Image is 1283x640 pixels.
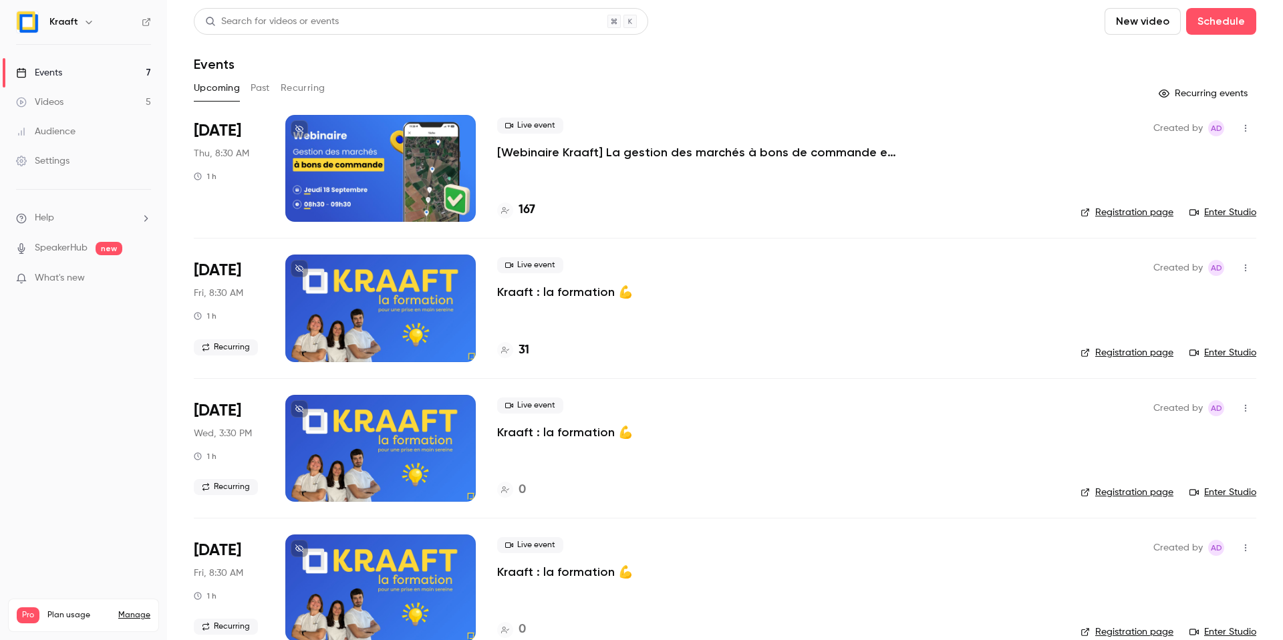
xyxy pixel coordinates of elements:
[194,400,241,422] span: [DATE]
[16,66,62,79] div: Events
[497,481,526,499] a: 0
[35,271,85,285] span: What's new
[194,120,241,142] span: [DATE]
[497,144,898,160] a: [Webinaire Kraaft] La gestion des marchés à bons de commande et des petites interventions
[194,567,243,580] span: Fri, 8:30 AM
[1105,8,1181,35] button: New video
[35,211,54,225] span: Help
[1208,260,1224,276] span: Alice de Guyenro
[1081,625,1173,639] a: Registration page
[16,125,76,138] div: Audience
[16,154,69,168] div: Settings
[497,621,526,639] a: 0
[1081,346,1173,359] a: Registration page
[194,619,258,635] span: Recurring
[519,481,526,499] h4: 0
[96,242,122,255] span: new
[194,591,217,601] div: 1 h
[1081,486,1173,499] a: Registration page
[1208,120,1224,136] span: Alice de Guyenro
[497,341,529,359] a: 31
[1153,400,1203,416] span: Created by
[194,77,240,99] button: Upcoming
[1211,540,1222,556] span: Ad
[17,607,39,623] span: Pro
[497,201,535,219] a: 167
[135,273,151,285] iframe: Noticeable Trigger
[1208,540,1224,556] span: Alice de Guyenro
[47,610,110,621] span: Plan usage
[519,201,535,219] h4: 167
[1081,206,1173,219] a: Registration page
[194,115,264,222] div: Sep 18 Thu, 8:30 AM (Europe/Paris)
[497,424,633,440] a: Kraaft : la formation 💪
[1153,540,1203,556] span: Created by
[16,211,151,225] li: help-dropdown-opener
[118,610,150,621] a: Manage
[1189,625,1256,639] a: Enter Studio
[497,397,563,414] span: Live event
[1153,260,1203,276] span: Created by
[1211,260,1222,276] span: Ad
[194,427,252,440] span: Wed, 3:30 PM
[1208,400,1224,416] span: Alice de Guyenro
[194,255,264,361] div: Sep 19 Fri, 8:30 AM (Europe/Paris)
[35,241,88,255] a: SpeakerHub
[194,479,258,495] span: Recurring
[497,564,633,580] a: Kraaft : la formation 💪
[497,284,633,300] a: Kraaft : la formation 💪
[281,77,325,99] button: Recurring
[251,77,270,99] button: Past
[497,118,563,134] span: Live event
[194,56,235,72] h1: Events
[194,287,243,300] span: Fri, 8:30 AM
[519,621,526,639] h4: 0
[194,147,249,160] span: Thu, 8:30 AM
[1153,83,1256,104] button: Recurring events
[17,11,38,33] img: Kraaft
[497,257,563,273] span: Live event
[205,15,339,29] div: Search for videos or events
[194,311,217,321] div: 1 h
[1153,120,1203,136] span: Created by
[194,171,217,182] div: 1 h
[519,341,529,359] h4: 31
[194,395,264,502] div: Oct 1 Wed, 3:30 PM (Europe/Paris)
[1189,486,1256,499] a: Enter Studio
[1186,8,1256,35] button: Schedule
[16,96,63,109] div: Videos
[1189,346,1256,359] a: Enter Studio
[194,451,217,462] div: 1 h
[1211,400,1222,416] span: Ad
[497,537,563,553] span: Live event
[194,339,258,355] span: Recurring
[1211,120,1222,136] span: Ad
[49,15,78,29] h6: Kraaft
[194,260,241,281] span: [DATE]
[194,540,241,561] span: [DATE]
[1189,206,1256,219] a: Enter Studio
